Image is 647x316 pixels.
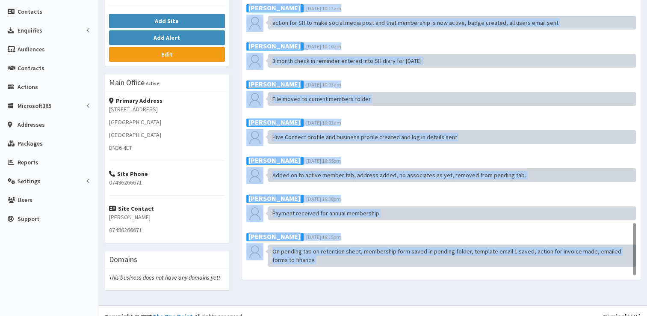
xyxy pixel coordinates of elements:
div: Added on to active member tab, address added, no associates as yet, removed from pending tab. [268,168,636,182]
b: [PERSON_NAME] [248,80,300,88]
span: Users [18,196,32,204]
strong: Site Phone [109,170,148,178]
div: Payment received for annual membership [268,206,636,220]
b: [PERSON_NAME] [248,42,300,50]
button: Add Alert [109,30,225,45]
div: 3 month check in reminder entered into SH diary for [DATE] [268,54,636,68]
b: Add Alert [154,34,180,42]
div: action for SH to make social media post and that membership is now active, badge created, all use... [268,16,636,30]
strong: Site Contact [109,205,154,212]
p: [PERSON_NAME] [109,213,225,221]
b: Edit [161,51,173,58]
span: [DATE] 10:03am [306,81,341,88]
p: DN36 4ET [109,143,225,152]
span: [DATE] 10:03am [306,119,341,126]
div: Hive Connect profile and business profile created and log in details sent [268,130,636,144]
b: [PERSON_NAME] [248,156,300,164]
h3: Main Office [109,79,145,86]
p: [GEOGRAPHIC_DATA] [109,131,225,139]
span: [DATE] 16:38pm [306,196,341,202]
b: [PERSON_NAME] [248,3,300,12]
p: 07496266671 [109,226,225,234]
div: On pending tab on retention sheet, membership form saved in pending folder, template email 1 save... [268,244,636,267]
span: [DATE] 10:10am [306,43,341,50]
span: Audiences [18,45,45,53]
i: This business does not have any domains yet! [109,274,220,281]
span: Contacts [18,8,42,15]
span: Microsoft365 [18,102,51,110]
span: Support [18,215,39,223]
span: Reports [18,158,38,166]
b: [PERSON_NAME] [248,194,300,203]
strong: Primary Address [109,97,162,104]
small: Active [146,80,159,86]
p: 07496266671 [109,178,225,187]
span: Packages [18,140,43,147]
span: [DATE] 10:17am [306,5,341,12]
b: Add Site [155,17,179,25]
b: [PERSON_NAME] [248,232,300,241]
h3: Domains [109,256,137,263]
span: Addresses [18,121,45,128]
span: Contracts [18,64,44,72]
span: Enquiries [18,27,42,34]
p: [STREET_ADDRESS] [109,105,225,113]
span: Settings [18,177,41,185]
a: Edit [109,47,225,62]
div: File moved to current members folder [268,92,636,106]
b: [PERSON_NAME] [248,118,300,126]
span: Actions [18,83,38,91]
span: [DATE] 16:55pm [306,158,341,164]
p: [GEOGRAPHIC_DATA] [109,118,225,126]
span: [DATE] 16:15pm [306,234,341,240]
